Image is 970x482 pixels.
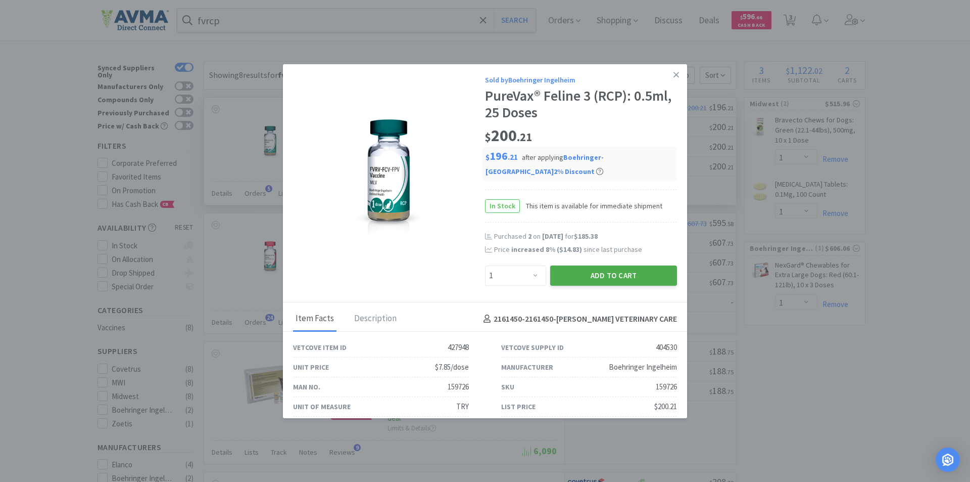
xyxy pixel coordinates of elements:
div: 404530 [656,341,677,354]
div: Manufacturer [501,362,553,373]
span: 196 [486,149,518,163]
div: TRY [456,401,469,413]
div: PureVax® Feline 3 (RCP): 0.5ml, 25 Doses [485,87,677,121]
span: after applying [486,153,604,177]
div: 159726 [448,381,469,393]
span: $ [486,152,490,162]
div: Vetcove Supply ID [501,342,564,353]
span: [DATE] [542,232,563,241]
span: . 21 [508,152,518,162]
button: Add to Cart [550,266,677,286]
i: Boehringer-[GEOGRAPHIC_DATA] 2 % Discount [486,153,604,177]
div: Purchased on for [494,232,677,242]
div: SKU [501,381,514,392]
span: This item is available for immediate shipment [520,200,662,211]
div: Unit Price [293,362,329,373]
div: $7.85/dose [435,361,469,373]
span: $185.38 [574,232,598,241]
div: Sold by Boehringer Ingelheim [485,74,677,85]
div: Man No. [293,381,320,392]
span: increased 8 % ( ) [511,245,582,254]
div: Vetcove Item ID [293,342,347,353]
span: $ [485,130,491,144]
div: Item Facts [293,306,336,332]
div: Open Intercom Messenger [936,448,960,472]
span: . 21 [517,130,532,144]
div: $200.21 [654,401,677,413]
div: 427948 [448,341,469,354]
div: Boehringer Ingelheim [609,361,677,373]
div: List Price [501,401,536,412]
span: 200 [485,125,532,146]
div: Unit of Measure [293,401,351,412]
img: acf9800cf92a419f80f96babf14910fd_404530.png [313,119,465,241]
h4: 2161450-2161450 - [PERSON_NAME] VETERINARY CARE [479,313,677,326]
span: $14.83 [559,245,579,254]
span: 2 [528,232,531,241]
div: Price since last purchase [494,244,677,255]
span: In Stock [486,200,519,212]
div: 159726 [656,381,677,393]
div: Description [352,306,399,332]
